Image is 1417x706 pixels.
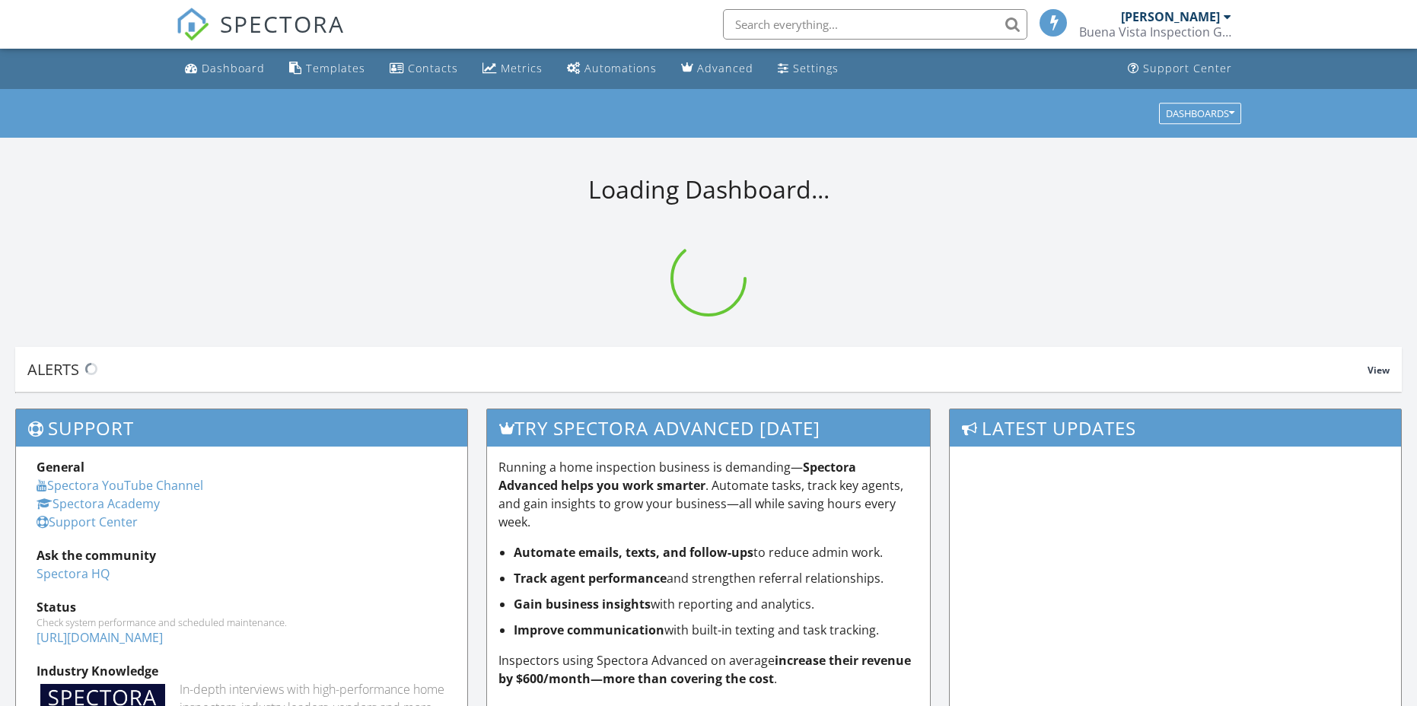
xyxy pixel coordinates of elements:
div: Status [37,598,447,616]
li: and strengthen referral relationships. [514,569,918,587]
a: Contacts [384,55,464,83]
span: SPECTORA [220,8,345,40]
li: with built-in texting and task tracking. [514,621,918,639]
p: Inspectors using Spectora Advanced on average . [498,651,918,688]
li: with reporting and analytics. [514,595,918,613]
div: Automations [584,61,657,75]
strong: Gain business insights [514,596,651,612]
div: Contacts [408,61,458,75]
div: [PERSON_NAME] [1121,9,1220,24]
a: Dashboard [179,55,271,83]
img: The Best Home Inspection Software - Spectora [176,8,209,41]
div: Dashboards [1166,108,1234,119]
input: Search everything... [723,9,1027,40]
p: Running a home inspection business is demanding— . Automate tasks, track key agents, and gain ins... [498,458,918,531]
div: Check system performance and scheduled maintenance. [37,616,447,628]
h3: Latest Updates [950,409,1401,447]
li: to reduce admin work. [514,543,918,561]
div: Ask the community [37,546,447,564]
a: Advanced [675,55,759,83]
strong: Track agent performance [514,570,667,587]
a: Spectora YouTube Channel [37,477,203,494]
h3: Support [16,409,467,447]
button: Dashboards [1159,103,1241,124]
strong: Spectora Advanced helps you work smarter [498,459,856,494]
a: Support Center [1122,55,1238,83]
span: View [1368,364,1390,377]
div: Alerts [27,359,1368,380]
a: Spectora Academy [37,495,160,512]
div: Templates [306,61,365,75]
div: Settings [793,61,839,75]
a: Support Center [37,514,138,530]
a: SPECTORA [176,21,345,52]
a: Settings [772,55,845,83]
strong: General [37,459,84,475]
div: Advanced [697,61,753,75]
strong: increase their revenue by $600/month—more than covering the cost [498,652,911,687]
a: Templates [283,55,371,83]
div: Dashboard [202,61,265,75]
div: Buena Vista Inspection Group [1079,24,1231,40]
a: Automations (Basic) [561,55,663,83]
div: Support Center [1143,61,1232,75]
a: Spectora HQ [37,565,110,582]
strong: Improve communication [514,622,664,638]
a: Metrics [476,55,549,83]
div: Industry Knowledge [37,662,447,680]
strong: Automate emails, texts, and follow-ups [514,544,753,561]
h3: Try spectora advanced [DATE] [487,409,929,447]
a: [URL][DOMAIN_NAME] [37,629,163,646]
div: Metrics [501,61,543,75]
